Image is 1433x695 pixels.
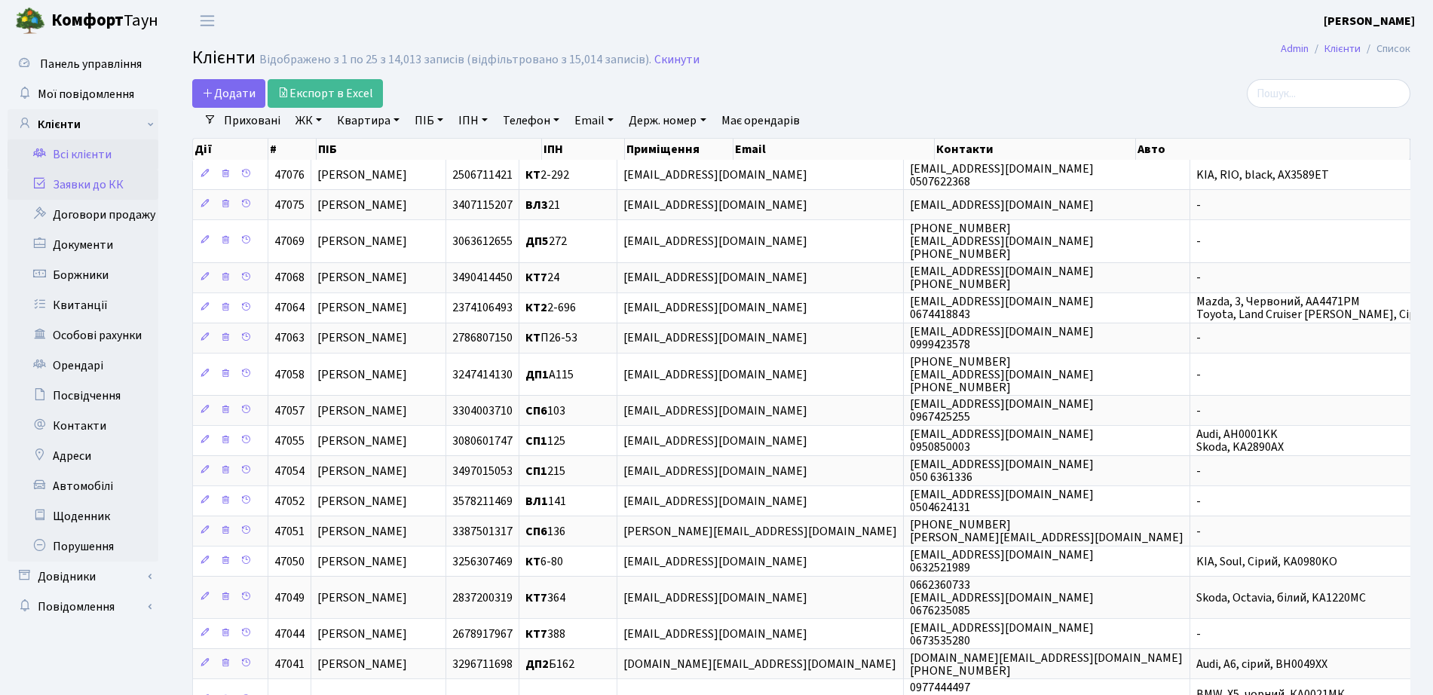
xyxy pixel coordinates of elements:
[8,501,158,531] a: Щоденник
[525,270,559,286] span: 24
[8,260,158,290] a: Боржники
[8,441,158,471] a: Адреси
[452,553,513,570] span: 3256307469
[317,366,407,383] span: [PERSON_NAME]
[1196,656,1327,672] span: Audi, A6, сірий, ВН0049ХХ
[452,403,513,419] span: 3304003710
[274,463,305,479] span: 47054
[317,656,407,672] span: [PERSON_NAME]
[1324,12,1415,30] a: [PERSON_NAME]
[289,108,328,133] a: ЖК
[452,270,513,286] span: 3490414450
[1196,553,1337,570] span: KIA, Soul, Сірий, KA0980KO
[525,233,549,250] b: ДП5
[15,6,45,36] img: logo.png
[317,197,407,213] span: [PERSON_NAME]
[525,553,540,570] b: КТ
[525,656,574,672] span: Б162
[274,300,305,317] span: 47064
[317,553,407,570] span: [PERSON_NAME]
[452,589,513,606] span: 2837200319
[317,523,407,540] span: [PERSON_NAME]
[910,197,1094,213] span: [EMAIL_ADDRESS][DOMAIN_NAME]
[525,626,565,642] span: 388
[1196,589,1366,606] span: Skoda, Octavia, білий, KA1220MC
[715,108,806,133] a: Має орендарів
[525,366,549,383] b: ДП1
[1324,41,1361,57] a: Клієнти
[331,108,406,133] a: Квартира
[317,493,407,510] span: [PERSON_NAME]
[8,562,158,592] a: Довідники
[525,433,547,449] b: СП1
[218,108,286,133] a: Приховані
[8,381,158,411] a: Посвідчення
[274,270,305,286] span: 47068
[910,650,1183,679] span: [DOMAIN_NAME][EMAIL_ADDRESS][DOMAIN_NAME] [PHONE_NUMBER]
[910,396,1094,425] span: [EMAIL_ADDRESS][DOMAIN_NAME] 0967425255
[1196,366,1201,383] span: -
[910,263,1094,292] span: [EMAIL_ADDRESS][DOMAIN_NAME] [PHONE_NUMBER]
[274,330,305,347] span: 47063
[623,330,807,347] span: [EMAIL_ADDRESS][DOMAIN_NAME]
[525,433,565,449] span: 125
[1196,426,1284,455] span: Audi, AH0001KK Skoda, KA2890AX
[935,139,1136,160] th: Контакти
[1196,197,1201,213] span: -
[525,553,563,570] span: 6-80
[497,108,565,133] a: Телефон
[452,523,513,540] span: 3387501317
[525,197,548,213] b: ВЛ3
[525,656,549,672] b: ДП2
[910,323,1094,353] span: [EMAIL_ADDRESS][DOMAIN_NAME] 0999423578
[525,167,540,183] b: КТ
[1324,13,1415,29] b: [PERSON_NAME]
[623,523,897,540] span: [PERSON_NAME][EMAIL_ADDRESS][DOMAIN_NAME]
[259,53,651,67] div: Відображено з 1 по 25 з 14,013 записів (відфільтровано з 15,014 записів).
[317,270,407,286] span: [PERSON_NAME]
[1196,270,1201,286] span: -
[452,300,513,317] span: 2374106493
[1196,233,1201,250] span: -
[525,270,547,286] b: КТ7
[1136,139,1410,160] th: Авто
[1196,403,1201,419] span: -
[8,170,158,200] a: Заявки до КК
[1196,167,1329,183] span: KIA, RIO, black, AX3589ET
[623,300,807,317] span: [EMAIL_ADDRESS][DOMAIN_NAME]
[525,366,574,383] span: А115
[525,300,576,317] span: 2-696
[452,493,513,510] span: 3578211469
[525,523,565,540] span: 136
[452,197,513,213] span: 3407115207
[274,626,305,642] span: 47044
[525,403,565,419] span: 103
[1196,523,1201,540] span: -
[525,463,547,479] b: СП1
[8,109,158,139] a: Клієнти
[274,589,305,606] span: 47049
[452,656,513,672] span: 3296711698
[188,8,226,33] button: Переключити навігацію
[452,433,513,449] span: 3080601747
[8,471,158,501] a: Автомобілі
[910,456,1094,485] span: [EMAIL_ADDRESS][DOMAIN_NAME] 050 6361336
[452,626,513,642] span: 2678917967
[8,531,158,562] a: Порушення
[317,433,407,449] span: [PERSON_NAME]
[274,366,305,383] span: 47058
[525,493,548,510] b: ВЛ1
[910,547,1094,576] span: [EMAIL_ADDRESS][DOMAIN_NAME] 0632521989
[623,366,807,383] span: [EMAIL_ADDRESS][DOMAIN_NAME]
[51,8,158,34] span: Таун
[274,403,305,419] span: 47057
[452,233,513,250] span: 3063612655
[1196,626,1201,642] span: -
[1196,463,1201,479] span: -
[623,553,807,570] span: [EMAIL_ADDRESS][DOMAIN_NAME]
[274,167,305,183] span: 47076
[910,354,1094,396] span: [PHONE_NUMBER] [EMAIL_ADDRESS][DOMAIN_NAME] [PHONE_NUMBER]
[193,139,268,160] th: Дії
[8,351,158,381] a: Орендарі
[525,589,547,606] b: КТ7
